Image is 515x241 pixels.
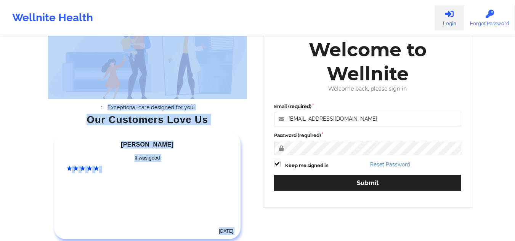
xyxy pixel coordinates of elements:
label: Email (required) [274,103,462,110]
label: Password (required) [274,132,462,139]
div: Our Customers Love Us [48,116,247,123]
time: [DATE] [219,228,233,234]
a: Reset Password [370,161,410,168]
a: Forgot Password [464,5,515,30]
input: Email address [274,112,462,126]
div: Welcome back, please sign in [269,86,467,92]
div: Welcome to Wellnite [269,38,467,86]
li: Exceptional care designed for you. [55,104,247,110]
label: Keep me signed in [285,162,329,169]
a: Login [435,5,464,30]
span: [PERSON_NAME] [121,141,173,148]
div: It was good [67,154,228,162]
button: Submit [274,175,462,191]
